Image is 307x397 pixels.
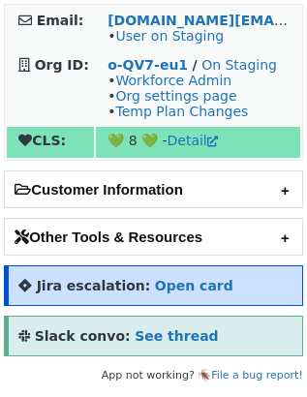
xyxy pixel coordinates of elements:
[201,57,277,73] a: On Staging
[193,57,198,73] strong: /
[211,369,303,382] a: File a bug report!
[35,328,131,344] strong: Slack convo:
[115,104,248,119] a: Temp Plan Changes
[37,13,84,28] strong: Email:
[5,171,302,207] h2: Customer Information
[115,88,236,104] a: Org settings page
[96,127,300,158] td: 💚 8 💚 -
[18,133,66,148] strong: CLS:
[107,28,224,44] span: •
[135,328,218,344] a: See thread
[115,28,224,44] a: User on Staging
[107,57,188,73] a: o-QV7-eu1
[168,133,218,148] a: Detail
[107,73,248,119] span: • • •
[5,219,302,255] h2: Other Tools & Resources
[35,57,89,73] strong: Org ID:
[4,366,303,385] footer: App not working? 🪳
[155,278,233,293] a: Open card
[115,73,231,88] a: Workforce Admin
[37,278,151,293] strong: Jira escalation:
